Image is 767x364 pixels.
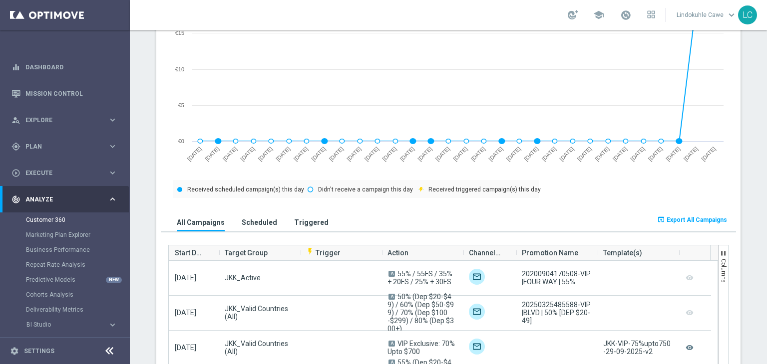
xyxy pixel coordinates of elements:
i: gps_fixed [11,142,20,151]
a: Customer 360 [26,216,104,224]
text: [DATE] [683,146,699,162]
text: €5 [178,102,184,108]
div: Dashboard [11,54,117,80]
a: Deliverability Metrics [26,306,104,314]
span: Start Date [175,243,205,263]
a: Marketing Plan Explorer [26,231,104,239]
text: [DATE] [364,146,380,162]
text: [DATE] [576,146,593,162]
span: JKK_Valid Countries(All) [225,305,294,321]
text: [DATE] [293,146,309,162]
text: [DATE] [416,146,433,162]
div: LC [738,5,757,24]
span: Trigger [306,249,341,257]
h3: Triggered [294,218,329,227]
span: A [388,271,395,277]
text: [DATE] [665,146,681,162]
text: €10 [175,66,184,72]
button: equalizer Dashboard [11,63,118,71]
text: [DATE] [434,146,451,162]
div: BI Studio [26,317,129,332]
button: Triggered [292,213,331,231]
text: [DATE] [186,146,203,162]
div: Deliverability Metrics [26,302,129,317]
span: [DATE] [175,274,196,282]
a: Lindokuhle Cawekeyboard_arrow_down [676,7,738,22]
text: [DATE] [523,146,539,162]
div: play_circle_outline Execute keyboard_arrow_right [11,169,118,177]
text: [DATE] [275,146,291,162]
div: NEW [106,277,122,283]
i: open_in_browser [657,215,665,223]
i: person_search [11,116,20,125]
span: Channel(s) [469,243,502,263]
text: [DATE] [310,146,327,162]
div: Cohorts Analysis [26,287,129,302]
button: All Campaigns [174,213,227,231]
img: Email [469,304,485,320]
button: track_changes Analyze keyboard_arrow_right [11,195,118,203]
div: BI Studio [26,322,108,328]
a: Cohorts Analysis [26,291,104,299]
text: [DATE] [399,146,415,162]
div: Plan [11,142,108,151]
h3: All Campaigns [177,218,225,227]
span: BI Studio [26,322,98,328]
text: [DATE] [381,146,397,162]
text: [DATE] [647,146,664,162]
span: A [388,294,395,300]
span: 50% (Dep $20-$49) / 60% (Dep $50-$99) / 70% (Dep $100-$299) / 80% (Dep $300+) [387,293,454,333]
div: Explore [11,116,108,125]
text: [DATE] [452,146,468,162]
img: Optimail [469,339,485,355]
img: Email [469,269,485,285]
a: Dashboard [25,54,117,80]
span: school [593,9,604,20]
i: track_changes [11,195,20,204]
div: JKK-VIP-75%upto750-29-09-2025-v2 [603,340,673,356]
span: A [388,341,395,347]
text: [DATE] [558,146,575,162]
i: keyboard_arrow_right [108,168,117,178]
text: Didn't receive a campaign this day [318,186,413,193]
i: keyboard_arrow_right [108,320,117,330]
i: remove_red_eye [685,341,695,355]
i: settings [10,347,19,356]
a: Predictive Models [26,276,104,284]
button: open_in_browser Export All Campaigns [656,213,729,227]
div: Repeat Rate Analysis [26,257,129,272]
text: [DATE] [239,146,256,162]
span: 20250325485588-VIP|BLVD | 50% [DEP $20-49] [522,301,591,325]
text: [DATE] [541,146,557,162]
i: play_circle_outline [11,169,20,178]
div: BI Studio keyboard_arrow_right [26,321,118,329]
div: Customer 360 [26,212,129,227]
div: Mission Control [11,80,117,107]
text: [DATE] [204,146,220,162]
button: Scheduled [239,213,280,231]
button: gps_fixed Plan keyboard_arrow_right [11,143,118,151]
button: person_search Explore keyboard_arrow_right [11,116,118,124]
i: keyboard_arrow_right [108,115,117,125]
text: Received triggered campaign(s) this day [428,186,541,193]
text: [DATE] [222,146,238,162]
span: JKK_Valid Countries(All) [225,340,294,356]
text: [DATE] [700,146,717,162]
div: Mission Control [11,90,118,98]
a: Mission Control [25,80,117,107]
text: €15 [175,30,184,36]
span: Plan [25,144,108,150]
div: Predictive Models [26,272,129,287]
span: Action [387,243,408,263]
div: Analyze [11,195,108,204]
h3: Scheduled [242,218,277,227]
text: [DATE] [505,146,522,162]
span: Template(s) [603,243,642,263]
